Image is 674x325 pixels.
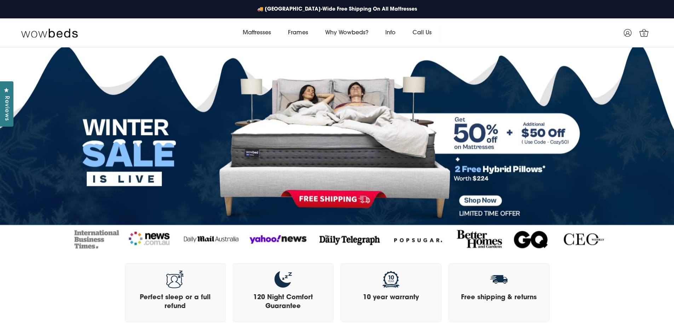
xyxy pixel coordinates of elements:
[132,294,218,311] h3: Perfect sleep or a full refund
[280,23,317,43] a: Frames
[635,24,653,42] a: 0
[377,23,404,43] a: Info
[21,28,78,38] img: Wow Beds Logo
[490,271,508,288] img: Free shipping & returns
[234,23,280,43] a: Mattresses
[348,294,434,302] h3: 10 year warranty
[240,294,326,311] h3: 120 Night Comfort Guarantee
[404,23,440,43] a: Call Us
[166,271,184,288] img: Perfect sleep or a full refund
[317,23,377,43] a: Why Wowbeds?
[254,2,421,17] a: 🚚 [GEOGRAPHIC_DATA]-Wide Free Shipping On All Mattresses
[2,96,11,121] span: Reviews
[641,31,648,38] span: 0
[382,271,400,288] img: 10 year warranty
[456,294,542,302] h3: Free shipping & returns
[274,271,292,288] img: 120 Night Comfort Guarantee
